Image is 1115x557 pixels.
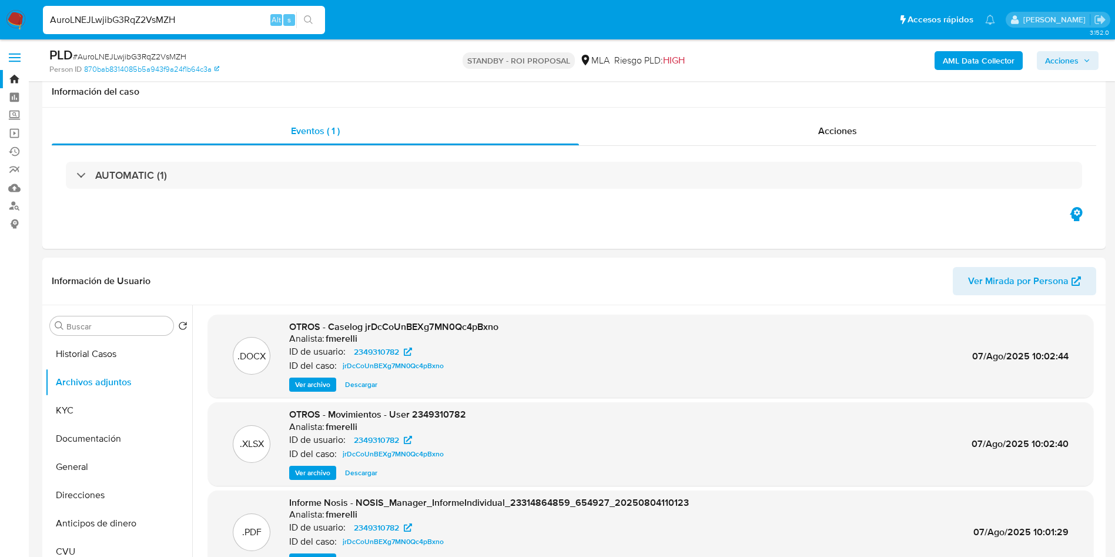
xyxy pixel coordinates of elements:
h6: fmerelli [326,421,357,433]
button: search-icon [296,12,320,28]
input: Buscar usuario o caso... [43,12,325,28]
p: ID del caso: [289,360,337,372]
span: Alt [272,14,281,25]
div: MLA [580,54,610,67]
h1: Información del caso [52,86,1096,98]
p: .DOCX [237,350,266,363]
button: Descargar [339,466,383,480]
div: AUTOMATIC (1) [66,162,1082,189]
span: Ver archivo [295,467,330,479]
span: Riesgo PLD: [614,54,685,67]
button: Anticipos de dinero [45,509,192,538]
button: Archivos adjuntos [45,368,192,396]
h1: Información de Usuario [52,275,150,287]
span: 2349310782 [354,345,399,359]
button: AML Data Collector [935,51,1023,70]
a: 2349310782 [347,345,419,359]
span: Eventos ( 1 ) [291,124,340,138]
span: Descargar [345,467,377,479]
span: 07/Ago/2025 10:02:40 [972,437,1069,451]
span: # AuroLNEJLwjibG3RqZ2VsMZH [73,51,186,62]
button: Descargar [339,378,383,392]
button: Documentación [45,425,192,453]
button: General [45,453,192,481]
span: jrDcCoUnBEXg7MN0Qc4pBxno [343,535,444,549]
span: jrDcCoUnBEXg7MN0Qc4pBxno [343,447,444,461]
a: 2349310782 [347,433,419,447]
span: Ver archivo [295,379,330,391]
a: jrDcCoUnBEXg7MN0Qc4pBxno [338,447,448,461]
p: .PDF [242,526,262,539]
a: jrDcCoUnBEXg7MN0Qc4pBxno [338,359,448,373]
b: AML Data Collector [943,51,1014,70]
button: Ver archivo [289,378,336,392]
span: 2349310782 [354,433,399,447]
p: ID de usuario: [289,522,346,533]
a: 2349310782 [347,521,419,535]
p: Analista: [289,333,324,345]
p: ID de usuario: [289,434,346,446]
button: Historial Casos [45,340,192,368]
p: ID del caso: [289,448,337,460]
button: Direcciones [45,481,192,509]
span: HIGH [663,54,685,67]
button: Buscar [55,321,64,331]
button: Ver Mirada por Persona [953,267,1096,295]
span: Accesos rápidos [908,14,973,26]
button: Acciones [1037,51,1099,70]
button: Volver al orden por defecto [178,321,187,334]
span: Acciones [818,124,857,138]
span: Descargar [345,379,377,391]
span: OTROS - Caselog jrDcCoUnBEXg7MN0Qc4pBxno [289,320,498,333]
a: 870bab8314085b5a943f9a24f1b64c3a [84,64,219,75]
a: Salir [1094,14,1106,26]
h3: AUTOMATIC (1) [95,169,167,182]
p: .XLSX [240,438,264,451]
input: Buscar [66,321,169,332]
span: jrDcCoUnBEXg7MN0Qc4pBxno [343,359,444,373]
h6: fmerelli [326,333,357,345]
span: Ver Mirada por Persona [968,267,1069,295]
button: KYC [45,396,192,425]
span: Informe Nosis - NOSIS_Manager_InformeIndividual_23314864859_654927_20250804110123 [289,496,689,509]
span: 2349310782 [354,521,399,535]
p: ID del caso: [289,536,337,548]
p: Analista: [289,509,324,521]
a: jrDcCoUnBEXg7MN0Qc4pBxno [338,535,448,549]
p: Analista: [289,421,324,433]
span: OTROS - Movimientos - User 2349310782 [289,408,466,421]
span: Acciones [1045,51,1079,70]
p: ID de usuario: [289,346,346,358]
span: 07/Ago/2025 10:02:44 [972,349,1069,363]
h6: fmerelli [326,509,357,521]
button: Ver archivo [289,466,336,480]
a: Notificaciones [985,15,995,25]
b: Person ID [49,64,82,75]
b: PLD [49,45,73,64]
p: STANDBY - ROI PROPOSAL [463,52,575,69]
span: 07/Ago/2025 10:01:29 [973,525,1069,539]
span: s [287,14,291,25]
p: yesica.facco@mercadolibre.com [1023,14,1090,25]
